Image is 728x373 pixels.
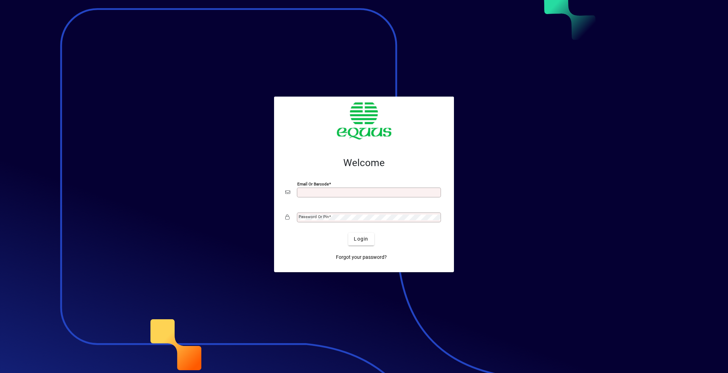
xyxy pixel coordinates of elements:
[297,181,329,186] mat-label: Email or Barcode
[333,251,390,264] a: Forgot your password?
[348,233,374,246] button: Login
[354,235,368,243] span: Login
[299,214,329,219] mat-label: Password or Pin
[285,157,443,169] h2: Welcome
[336,254,387,261] span: Forgot your password?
